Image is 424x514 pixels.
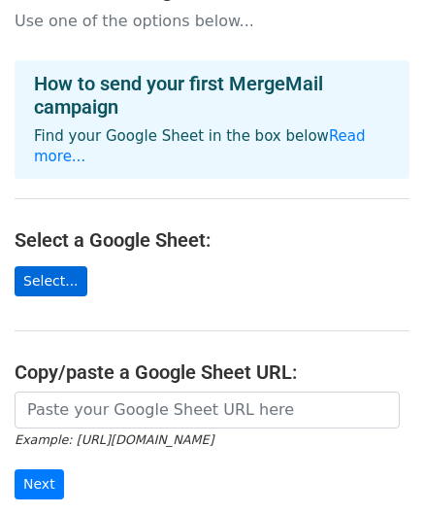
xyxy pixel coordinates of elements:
h4: Copy/paste a Google Sheet URL: [15,360,409,384]
small: Example: [URL][DOMAIN_NAME] [15,432,213,447]
iframe: Chat Widget [327,421,424,514]
p: Find your Google Sheet in the box below [34,126,390,167]
h4: How to send your first MergeMail campaign [34,72,390,119]
p: Use one of the options below... [15,11,409,31]
a: Select... [15,266,87,296]
input: Paste your Google Sheet URL here [15,392,400,428]
h4: Select a Google Sheet: [15,228,409,252]
input: Next [15,469,64,499]
a: Read more... [34,127,366,165]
